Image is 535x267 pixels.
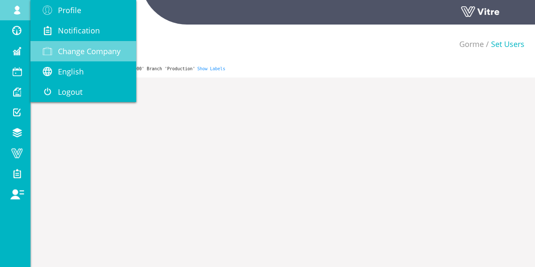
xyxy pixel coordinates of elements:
span: Profile [58,5,81,15]
span: English [58,66,84,77]
span: Logout [58,87,82,97]
a: Logout [30,82,136,102]
span: Notification [58,25,100,36]
a: Change Company [30,41,136,61]
li: Set Users [484,38,524,50]
a: Show Labels [197,66,225,71]
a: English [30,61,136,82]
a: Notification [30,20,136,41]
a: Gorme [459,39,484,49]
span: Change Company [58,46,121,56]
